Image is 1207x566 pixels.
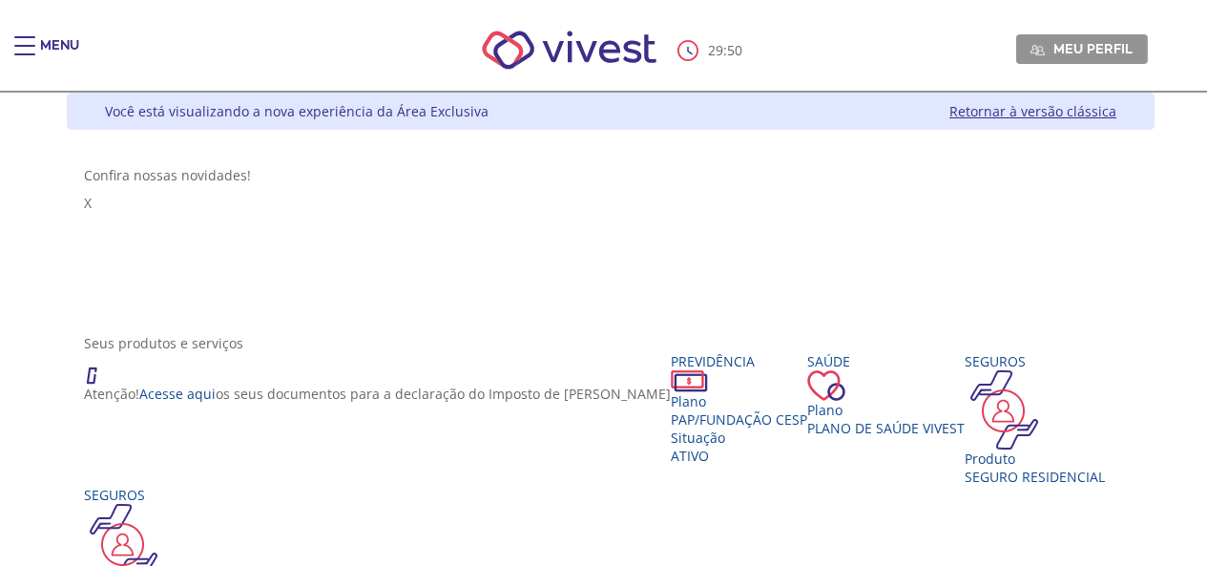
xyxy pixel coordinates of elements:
a: Previdência PlanoPAP/Fundação CESP SituaçãoAtivo [671,352,807,465]
img: ico_dinheiro.png [671,370,708,392]
div: Situação [671,429,807,447]
div: : [677,40,746,61]
span: PAP/Fundação CESP [671,410,807,429]
span: Plano de Saúde VIVEST [807,419,965,437]
div: Produto [965,450,1105,468]
img: ico_coracao.png [807,370,845,401]
a: Retornar à versão clássica [949,102,1116,120]
a: Seguros Produto SEGURO RESIDENCIAL [965,352,1105,486]
div: Plano [807,401,965,419]
p: Atenção! os seus documentos para a declaração do Imposto de [PERSON_NAME] [84,385,671,403]
div: Seus produtos e serviços [84,334,1137,352]
div: Plano [671,392,807,410]
div: Seguros [84,486,320,504]
span: Ativo [671,447,709,465]
a: Saúde PlanoPlano de Saúde VIVEST [807,352,965,437]
div: Seguros [965,352,1105,370]
span: X [84,194,92,212]
div: Menu [40,36,79,74]
section: <span lang="pt-BR" dir="ltr">Visualizador do Conteúdo da Web</span> 1 [84,166,1137,315]
img: Vivest [461,10,677,91]
div: SEGURO RESIDENCIAL [965,468,1105,486]
img: ico_atencao.png [84,352,116,385]
img: ico_seguros.png [965,370,1044,450]
img: Meu perfil [1030,43,1045,57]
span: 29 [708,41,723,59]
span: 50 [727,41,742,59]
div: Previdência [671,352,807,370]
a: Meu perfil [1016,34,1148,63]
a: Acesse aqui [139,385,216,403]
div: Confira nossas novidades! [84,166,1137,184]
span: Meu perfil [1053,40,1133,57]
div: Você está visualizando a nova experiência da Área Exclusiva [105,102,489,120]
div: Saúde [807,352,965,370]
